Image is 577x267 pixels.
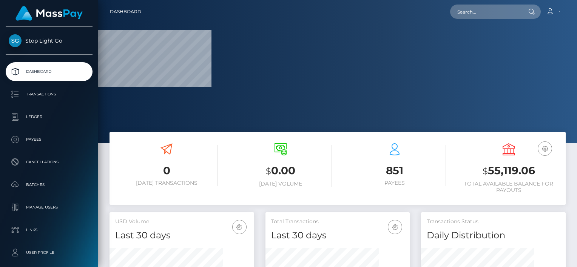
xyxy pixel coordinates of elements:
[9,134,89,145] p: Payees
[6,153,93,172] a: Cancellations
[6,62,93,81] a: Dashboard
[271,229,404,242] h4: Last 30 days
[9,66,89,77] p: Dashboard
[9,111,89,123] p: Ledger
[9,179,89,190] p: Batches
[15,6,83,21] img: MassPay Logo
[427,218,560,226] h5: Transactions Status
[6,85,93,104] a: Transactions
[6,175,93,194] a: Batches
[457,163,560,179] h3: 55,119.06
[457,181,560,193] h6: Total Available Balance for Payouts
[343,163,446,178] h3: 851
[9,224,89,236] p: Links
[115,218,248,226] h5: USD Volume
[266,166,271,176] small: $
[115,163,218,178] h3: 0
[271,218,404,226] h5: Total Transactions
[6,37,93,44] span: Stop Light Go
[483,166,488,176] small: $
[450,5,521,19] input: Search...
[343,180,446,186] h6: Payees
[229,181,332,187] h6: [DATE] Volume
[115,229,248,242] h4: Last 30 days
[6,130,93,149] a: Payees
[9,157,89,168] p: Cancellations
[9,34,22,47] img: Stop Light Go
[9,89,89,100] p: Transactions
[6,221,93,239] a: Links
[6,243,93,262] a: User Profile
[9,247,89,258] p: User Profile
[9,202,89,213] p: Manage Users
[6,107,93,126] a: Ledger
[110,4,141,20] a: Dashboard
[427,229,560,242] h4: Daily Distribution
[229,163,332,179] h3: 0.00
[6,198,93,217] a: Manage Users
[115,180,218,186] h6: [DATE] Transactions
